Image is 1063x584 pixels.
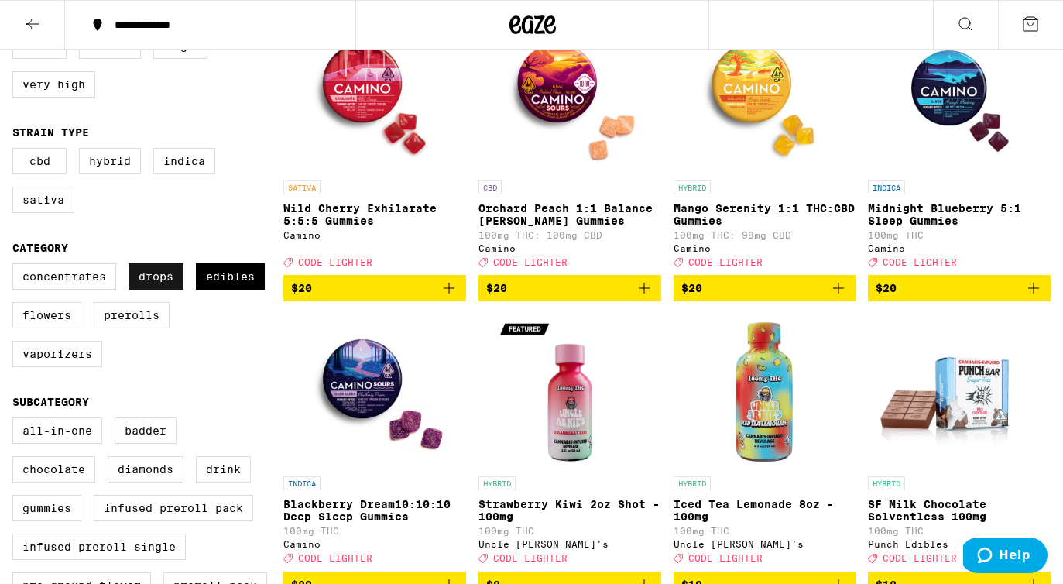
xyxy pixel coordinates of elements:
[108,456,183,483] label: Diamonds
[12,396,89,408] legend: Subcategory
[868,243,1051,253] div: Camino
[493,554,568,564] span: CODE LIGHTER
[283,202,466,227] p: Wild Cherry Exhilarate 5:5:5 Gummies
[882,18,1037,173] img: Camino - Midnight Blueberry 5:1 Sleep Gummies
[478,243,661,253] div: Camino
[883,554,957,564] span: CODE LIGHTER
[291,282,312,294] span: $20
[12,302,81,328] label: Flowers
[868,314,1051,469] img: Punch Edibles - SF Milk Chocolate Solventless 100mg
[12,417,102,444] label: All-In-One
[868,314,1051,571] a: Open page for SF Milk Chocolate Solventless 100mg from Punch Edibles
[674,18,856,275] a: Open page for Mango Serenity 1:1 THC:CBD Gummies from Camino
[868,180,905,194] p: INDICA
[94,302,170,328] label: Prerolls
[94,495,253,521] label: Infused Preroll Pack
[12,126,89,139] legend: Strain Type
[868,230,1051,240] p: 100mg THC
[674,243,856,253] div: Camino
[478,275,661,301] button: Add to bag
[492,18,647,173] img: Camino - Orchard Peach 1:1 Balance Sours Gummies
[12,341,102,367] label: Vaporizers
[493,257,568,267] span: CODE LIGHTER
[674,202,856,227] p: Mango Serenity 1:1 THC:CBD Gummies
[674,539,856,549] div: Uncle [PERSON_NAME]'s
[868,539,1051,549] div: Punch Edibles
[129,263,183,290] label: Drops
[688,257,763,267] span: CODE LIGHTER
[868,18,1051,275] a: Open page for Midnight Blueberry 5:1 Sleep Gummies from Camino
[868,526,1051,536] p: 100mg THC
[12,534,186,560] label: Infused Preroll Single
[868,275,1051,301] button: Add to bag
[478,539,661,549] div: Uncle [PERSON_NAME]'s
[297,314,452,469] img: Camino - Blackberry Dream10:10:10 Deep Sleep Gummies
[681,282,702,294] span: $20
[283,314,466,571] a: Open page for Blackberry Dream10:10:10 Deep Sleep Gummies from Camino
[283,18,466,275] a: Open page for Wild Cherry Exhilarate 5:5:5 Gummies from Camino
[674,526,856,536] p: 100mg THC
[12,242,68,254] legend: Category
[297,18,452,173] img: Camino - Wild Cherry Exhilarate 5:5:5 Gummies
[868,202,1051,227] p: Midnight Blueberry 5:1 Sleep Gummies
[687,314,842,469] img: Uncle Arnie's - Iced Tea Lemonade 8oz - 100mg
[283,476,321,490] p: INDICA
[12,187,74,213] label: Sativa
[283,498,466,523] p: Blackberry Dream10:10:10 Deep Sleep Gummies
[478,476,516,490] p: HYBRID
[478,202,661,227] p: Orchard Peach 1:1 Balance [PERSON_NAME] Gummies
[674,476,711,490] p: HYBRID
[12,495,81,521] label: Gummies
[283,275,466,301] button: Add to bag
[478,180,502,194] p: CBD
[492,314,647,469] img: Uncle Arnie's - Strawberry Kiwi 2oz Shot - 100mg
[674,498,856,523] p: Iced Tea Lemonade 8oz - 100mg
[478,498,661,523] p: Strawberry Kiwi 2oz Shot - 100mg
[196,263,265,290] label: Edibles
[283,526,466,536] p: 100mg THC
[12,263,116,290] label: Concentrates
[478,526,661,536] p: 100mg THC
[688,554,763,564] span: CODE LIGHTER
[283,180,321,194] p: SATIVA
[283,230,466,240] div: Camino
[674,275,856,301] button: Add to bag
[674,314,856,571] a: Open page for Iced Tea Lemonade 8oz - 100mg from Uncle Arnie's
[12,456,95,483] label: Chocolate
[674,180,711,194] p: HYBRID
[153,148,215,174] label: Indica
[478,230,661,240] p: 100mg THC: 100mg CBD
[868,476,905,490] p: HYBRID
[298,554,372,564] span: CODE LIGHTER
[687,18,842,173] img: Camino - Mango Serenity 1:1 THC:CBD Gummies
[883,257,957,267] span: CODE LIGHTER
[298,257,372,267] span: CODE LIGHTER
[12,71,95,98] label: Very High
[674,230,856,240] p: 100mg THC: 98mg CBD
[486,282,507,294] span: $20
[963,538,1048,576] iframe: Opens a widget where you can find more information
[478,18,661,275] a: Open page for Orchard Peach 1:1 Balance Sours Gummies from Camino
[79,148,141,174] label: Hybrid
[115,417,177,444] label: Badder
[12,148,67,174] label: CBD
[196,456,251,483] label: Drink
[283,539,466,549] div: Camino
[478,314,661,571] a: Open page for Strawberry Kiwi 2oz Shot - 100mg from Uncle Arnie's
[868,498,1051,523] p: SF Milk Chocolate Solventless 100mg
[876,282,897,294] span: $20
